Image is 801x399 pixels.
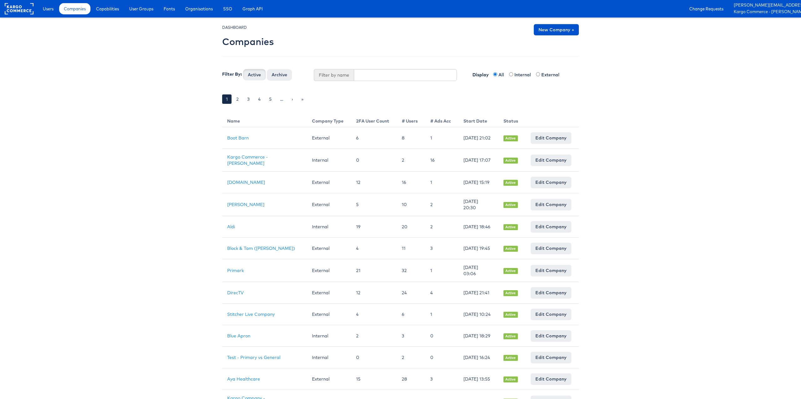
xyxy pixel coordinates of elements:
td: 16 [397,172,425,193]
td: Internal [307,325,351,347]
td: Internal [307,149,351,172]
a: Edit Company [531,330,571,341]
td: 28 [397,368,425,390]
a: Companies [59,3,90,14]
td: 21 [351,259,397,282]
span: Active [503,246,518,252]
td: 2 [397,149,425,172]
label: Internal [514,72,535,78]
td: External [307,282,351,304]
a: Edit Company [531,221,571,232]
td: External [307,193,351,216]
td: 10 [397,193,425,216]
td: Internal [307,216,351,238]
td: [DATE] 03:06 [458,259,498,282]
td: 5 [351,193,397,216]
td: 0 [351,347,397,368]
a: Users [38,3,58,14]
td: 6 [397,304,425,325]
small: DASHBOARD [222,25,247,30]
a: Aldi [227,224,235,230]
label: All [498,72,508,78]
span: Active [503,180,518,186]
span: Companies [64,6,86,12]
span: User Groups [129,6,153,12]
td: 32 [397,259,425,282]
span: Active [503,355,518,361]
td: 6 [351,127,397,149]
td: [DATE] 17:07 [458,149,498,172]
a: [PERSON_NAME][EMAIL_ADDRESS][PERSON_NAME][DOMAIN_NAME] [734,2,796,9]
span: Active [503,333,518,339]
td: Internal [307,347,351,368]
td: 3 [425,368,458,390]
a: Edit Company [531,177,571,188]
td: 11 [397,238,425,259]
td: [DATE] 19:45 [458,238,498,259]
a: Edit Company [531,373,571,385]
a: 1 [222,94,232,104]
a: 2 [232,94,242,104]
a: Edit Company [531,243,571,254]
a: Kargo Commerce - [PERSON_NAME] [734,9,796,15]
a: Capabilities [91,3,124,14]
a: Kargo Commerce - [PERSON_NAME] [227,154,268,166]
a: DirecTV [227,290,244,295]
a: User Groups [125,3,158,14]
a: Boot Barn [227,135,249,141]
th: # Ads Acc [425,113,458,127]
a: Stitcher Live Company [227,311,275,317]
td: 2 [425,216,458,238]
td: 0 [425,325,458,347]
td: 19 [351,216,397,238]
td: External [307,304,351,325]
th: Name [222,113,307,127]
td: External [307,238,351,259]
td: [DATE] 18:29 [458,325,498,347]
a: Edit Company [531,154,571,166]
td: 3 [425,238,458,259]
td: 16 [425,149,458,172]
a: Edit Company [531,199,571,210]
a: [DOMAIN_NAME] [227,179,265,185]
a: » [298,94,307,104]
td: 4 [351,238,397,259]
td: 2 [425,193,458,216]
button: Archive [267,69,292,80]
span: Active [503,158,518,164]
td: External [307,127,351,149]
span: Active [503,268,518,274]
th: Company Type [307,113,351,127]
th: 2FA User Count [351,113,397,127]
a: Edit Company [531,287,571,298]
a: Aya Healthcare [227,376,260,382]
td: 4 [425,282,458,304]
td: 4 [351,304,397,325]
td: 1 [425,259,458,282]
td: [DATE] 10:24 [458,304,498,325]
a: Fonts [159,3,180,14]
span: Capabilities [96,6,119,12]
a: New Company + [534,24,579,35]
td: 8 [397,127,425,149]
a: Organisations [181,3,217,14]
td: 12 [351,282,397,304]
span: Active [503,224,518,230]
span: Active [503,376,518,382]
a: Graph API [238,3,268,14]
a: Test - Primary vs General [227,355,280,360]
td: [DATE] 21:02 [458,127,498,149]
span: Filter by name [314,69,354,81]
td: 1 [425,172,458,193]
label: External [541,72,563,78]
a: Primark [227,268,244,273]
span: Active [503,312,518,318]
a: Edit Company [531,309,571,320]
td: External [307,368,351,390]
td: 15 [351,368,397,390]
label: Display [466,69,492,78]
th: # Users [397,113,425,127]
a: 4 [254,94,264,104]
td: External [307,172,351,193]
td: [DATE] 20:30 [458,193,498,216]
